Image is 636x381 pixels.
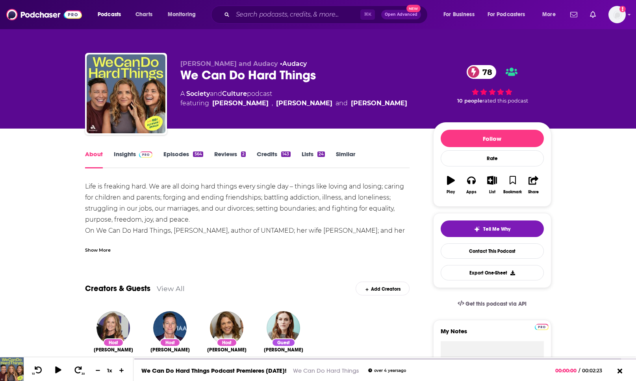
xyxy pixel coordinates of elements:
[85,284,150,293] a: Creators & Guests
[163,150,203,168] a: Episodes564
[443,9,475,20] span: For Business
[528,190,539,194] div: Share
[141,367,287,374] a: We Can Do Hard Things Podcast Premieres [DATE]!
[465,301,527,307] span: Get this podcast via API
[139,151,153,158] img: Podchaser Pro
[619,6,626,12] svg: Add a profile image
[482,171,502,199] button: List
[537,8,566,21] button: open menu
[441,327,544,341] label: My Notes
[336,99,348,108] span: and
[482,98,528,104] span: rated this podcast
[523,171,543,199] button: Share
[114,150,153,168] a: InsightsPodchaser Pro
[381,10,421,19] button: Open AdvancedNew
[180,89,407,108] div: A podcast
[30,366,45,375] button: 10
[587,8,599,21] a: Show notifications dropdown
[368,368,406,373] div: over 4 years ago
[482,8,537,21] button: open menu
[608,6,626,23] img: User Profile
[356,282,410,295] div: Add Creators
[475,65,496,79] span: 78
[351,99,407,108] a: Amanda Doyle
[280,60,307,67] span: •
[447,190,455,194] div: Play
[608,6,626,23] span: Logged in as TeemsPR
[96,311,130,345] img: Glennon Doyle
[441,265,544,280] button: Export One-Sheet
[257,150,290,168] a: Credits143
[71,366,86,375] button: 30
[461,171,482,199] button: Apps
[276,99,332,108] a: Abby Wambach
[207,347,247,353] a: Amanda Doyle
[542,9,556,20] span: More
[336,150,355,168] a: Similar
[150,347,190,353] span: [PERSON_NAME]
[580,368,610,374] span: 00:02:23
[441,171,461,199] button: Play
[193,151,203,157] div: 564
[451,294,533,314] a: Get this podcast via API
[317,151,325,157] div: 24
[488,9,525,20] span: For Podcasters
[438,8,484,21] button: open menu
[210,311,243,345] img: Amanda Doyle
[87,54,165,133] img: We Can Do Hard Things
[467,65,496,79] a: 78
[567,8,580,21] a: Show notifications dropdown
[502,171,523,199] button: Bookmark
[219,6,435,24] div: Search podcasts, credits, & more...
[32,372,35,375] span: 10
[222,90,247,97] a: Culture
[483,226,510,232] span: Tell Me Why
[180,60,278,67] span: [PERSON_NAME] and Audacy
[441,150,544,166] div: Rate
[441,243,544,259] a: Contact This Podcast
[302,150,325,168] a: Lists24
[186,90,210,97] a: Society
[130,8,157,21] a: Charts
[535,323,549,330] a: Pro website
[150,347,190,353] a: Abby Wambach
[160,338,180,347] div: Host
[135,9,152,20] span: Charts
[272,338,295,347] div: Guest
[264,347,303,353] span: [PERSON_NAME]
[441,220,544,237] button: tell me why sparkleTell Me Why
[162,8,206,21] button: open menu
[608,6,626,23] button: Show profile menu
[85,150,103,168] a: About
[457,98,482,104] span: 10 people
[555,368,579,374] span: 00:00:00
[180,99,407,108] span: featuring
[433,60,551,109] div: 78 10 peoplerated this podcast
[153,311,187,345] img: Abby Wambach
[212,99,269,108] a: Glennon Doyle
[267,311,300,345] img: Riley Keough
[360,9,375,20] span: ⌘ K
[214,150,246,168] a: Reviews2
[6,7,82,22] img: Podchaser - Follow, Share and Rate Podcasts
[103,367,117,374] div: 1 x
[535,324,549,330] img: Podchaser Pro
[217,338,237,347] div: Host
[282,60,307,67] a: Audacy
[94,347,133,353] a: Glennon Doyle
[207,347,247,353] span: [PERSON_NAME]
[579,368,580,374] span: /
[503,190,522,194] div: Bookmark
[489,190,495,194] div: List
[293,367,359,374] a: We Can Do Hard Things
[441,130,544,147] button: Follow
[157,284,185,293] a: View All
[385,13,417,17] span: Open Advanced
[103,338,124,347] div: Host
[82,372,85,375] span: 30
[168,9,196,20] span: Monitoring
